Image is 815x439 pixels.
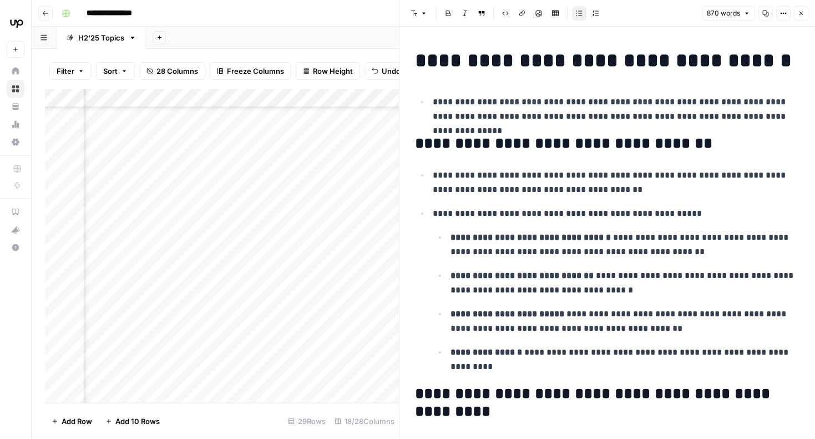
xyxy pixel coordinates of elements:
[45,412,99,430] button: Add Row
[49,62,92,80] button: Filter
[115,416,160,427] span: Add 10 Rows
[7,221,24,239] button: What's new?
[7,13,27,33] img: Upwork Logo
[78,32,124,43] div: H2'25 Topics
[707,8,740,18] span: 870 words
[330,412,399,430] div: 18/28 Columns
[103,65,118,77] span: Sort
[210,62,291,80] button: Freeze Columns
[7,221,24,238] div: What's new?
[382,65,401,77] span: Undo
[7,239,24,256] button: Help + Support
[702,6,755,21] button: 870 words
[57,27,146,49] a: H2'25 Topics
[62,416,92,427] span: Add Row
[96,62,135,80] button: Sort
[284,412,330,430] div: 29 Rows
[227,65,284,77] span: Freeze Columns
[156,65,198,77] span: 28 Columns
[7,98,24,115] a: Your Data
[7,203,24,221] a: AirOps Academy
[365,62,408,80] button: Undo
[99,412,166,430] button: Add 10 Rows
[7,9,24,37] button: Workspace: Upwork
[7,133,24,151] a: Settings
[7,115,24,133] a: Usage
[57,65,74,77] span: Filter
[296,62,360,80] button: Row Height
[7,62,24,80] a: Home
[139,62,205,80] button: 28 Columns
[7,80,24,98] a: Browse
[313,65,353,77] span: Row Height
